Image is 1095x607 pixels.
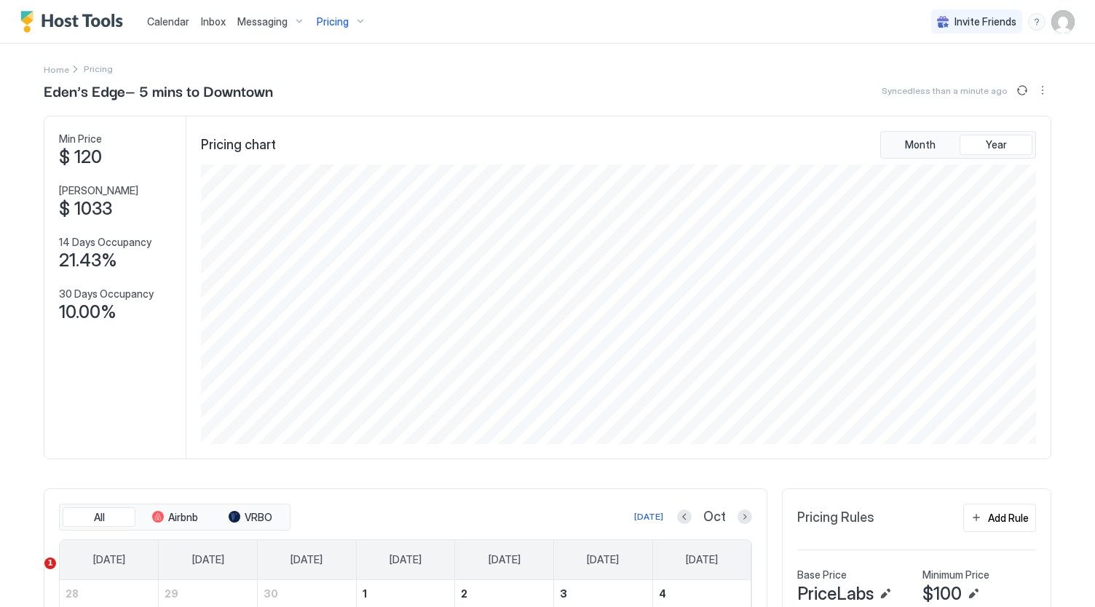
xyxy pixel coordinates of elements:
span: 14 Days Occupancy [59,236,151,249]
span: 1 [363,587,367,600]
span: $ 120 [59,146,102,168]
div: tab-group [880,131,1036,159]
a: October 1, 2025 [357,580,455,607]
span: Month [905,138,936,151]
span: Year [986,138,1007,151]
div: [DATE] [634,510,663,523]
span: Calendar [147,15,189,28]
span: 10.00% [59,301,116,323]
button: Airbnb [138,507,211,528]
span: Inbox [201,15,226,28]
button: More options [1034,82,1051,99]
span: Synced less than a minute ago [882,85,1008,96]
span: Airbnb [168,511,198,524]
button: Edit [965,585,982,603]
span: 21.43% [59,250,117,271]
span: Minimum Price [922,568,989,582]
div: User profile [1051,10,1075,33]
span: [DATE] [93,553,125,566]
span: Base Price [797,568,847,582]
button: Previous month [677,509,692,524]
a: October 2, 2025 [455,580,553,607]
span: [DATE] [192,553,224,566]
iframe: Intercom live chat [15,558,50,592]
span: Pricing [317,15,349,28]
span: Eden’s Edge— 5 mins to Downtown [44,79,273,101]
button: VRBO [214,507,287,528]
button: Month [884,135,957,155]
span: Pricing Rules [797,509,874,526]
span: Home [44,64,69,75]
span: 4 [659,587,666,600]
div: tab-group [59,504,290,531]
span: 28 [66,587,79,600]
div: menu [1034,82,1051,99]
a: September 29, 2025 [159,580,257,607]
span: 29 [165,587,178,600]
a: Thursday [474,540,535,579]
a: September 28, 2025 [60,580,158,607]
span: [DATE] [587,553,619,566]
span: Breadcrumb [84,63,113,74]
span: $ 1033 [59,198,112,220]
button: Year [960,135,1032,155]
button: Add Rule [963,504,1036,532]
span: 1 [44,558,56,569]
button: [DATE] [632,508,665,525]
button: Edit [877,585,894,603]
span: [PERSON_NAME] [59,184,138,197]
span: Messaging [237,15,288,28]
div: menu [1028,13,1045,31]
button: Next month [738,509,752,524]
a: October 3, 2025 [554,580,652,607]
span: $100 [922,583,962,605]
a: Calendar [147,14,189,29]
span: 2 [461,587,467,600]
span: 30 [264,587,278,600]
a: Friday [572,540,633,579]
button: All [63,507,135,528]
div: Add Rule [988,510,1029,525]
span: [DATE] [686,553,718,566]
span: [DATE] [390,553,422,566]
a: Wednesday [375,540,436,579]
div: Breadcrumb [44,61,69,76]
a: Saturday [671,540,732,579]
span: Oct [703,509,726,525]
a: Home [44,61,69,76]
button: Sync prices [1013,82,1031,99]
span: 30 Days Occupancy [59,287,154,301]
a: Inbox [201,14,226,29]
span: Min Price [59,132,102,146]
a: Tuesday [276,540,337,579]
span: All [94,511,105,524]
a: Monday [178,540,239,579]
a: October 4, 2025 [653,580,751,607]
span: PriceLabs [797,583,874,605]
span: VRBO [245,511,272,524]
a: Host Tools Logo [20,11,130,33]
span: 3 [560,587,567,600]
span: Invite Friends [954,15,1016,28]
a: September 30, 2025 [258,580,356,607]
span: [DATE] [489,553,521,566]
a: Sunday [79,540,140,579]
span: [DATE] [290,553,323,566]
span: Pricing chart [201,137,276,154]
